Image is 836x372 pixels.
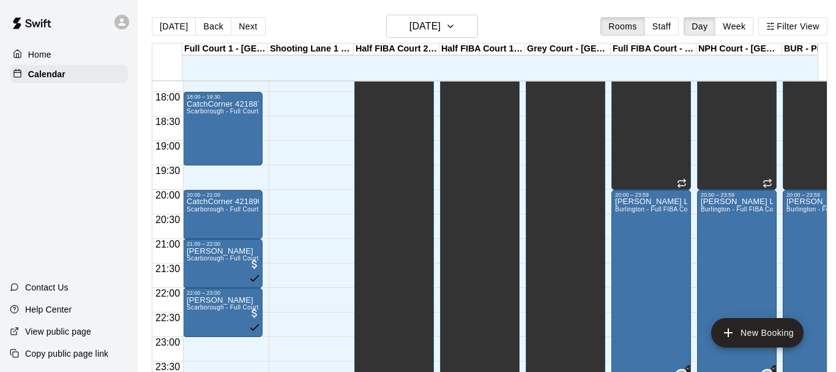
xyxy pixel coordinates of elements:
[187,108,259,115] span: Scarborough - Full Court
[152,264,183,274] span: 21:30
[268,44,354,55] div: Shooting Lane 1 - [GEOGRAPHIC_DATA]
[701,206,781,213] span: Burlington - Full FIBA Court
[183,239,263,288] div: 21:00 – 22:00: Gian Paul Bandibas
[615,192,652,198] div: 20:00 – 23:59
[786,192,823,198] div: 20:00 – 23:59
[677,178,687,188] span: Recurring event
[183,288,263,337] div: 22:00 – 23:00: Gian Paul Bandibas
[152,116,183,127] span: 18:30
[152,313,183,323] span: 22:30
[684,17,715,36] button: Day
[711,318,804,347] button: add
[25,347,108,360] p: Copy public page link
[231,17,265,36] button: Next
[354,44,439,55] div: Half FIBA Court 2 - [GEOGRAPHIC_DATA]
[152,362,183,372] span: 23:30
[152,17,196,36] button: [DATE]
[439,44,525,55] div: Half FIBA Court 1 - [GEOGRAPHIC_DATA]
[152,190,183,200] span: 20:00
[25,325,91,338] p: View public page
[183,92,263,165] div: 18:00 – 19:30: CatchCorner 421887 Leonel Paulo Lapuz
[25,281,69,294] p: Contact Us
[152,92,183,102] span: 18:00
[187,94,223,100] div: 18:00 – 19:30
[758,17,827,36] button: Filter View
[195,17,231,36] button: Back
[715,17,753,36] button: Week
[763,178,772,188] span: Recurring event
[187,304,259,311] span: Scarborough - Full Court
[152,214,183,225] span: 20:30
[409,18,441,35] h6: [DATE]
[152,165,183,176] span: 19:30
[28,68,65,80] p: Calendar
[28,48,51,61] p: Home
[152,141,183,151] span: 19:00
[187,255,259,262] span: Scarborough - Full Court
[25,303,72,316] p: Help Center
[183,190,263,239] div: 20:00 – 21:00: CatchCorner 421890 Leonel Paulo Lapuz
[611,44,696,55] div: Full FIBA Court - [GEOGRAPHIC_DATA]
[701,192,737,198] div: 20:00 – 23:59
[187,192,223,198] div: 20:00 – 21:00
[600,17,644,36] button: Rooms
[644,17,679,36] button: Staff
[248,258,261,286] span: All customers have paid
[187,290,223,296] div: 22:00 – 23:00
[152,239,183,249] span: 21:00
[525,44,611,55] div: Grey Court - [GEOGRAPHIC_DATA]
[182,44,268,55] div: Full Court 1 - [GEOGRAPHIC_DATA]
[187,206,259,213] span: Scarborough - Full Court
[152,288,183,298] span: 22:00
[696,44,782,55] div: NPH Court - [GEOGRAPHIC_DATA]
[248,307,261,335] span: All customers have paid
[152,337,183,347] span: 23:00
[615,206,695,213] span: Burlington - Full FIBA Court
[187,241,223,247] div: 21:00 – 22:00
